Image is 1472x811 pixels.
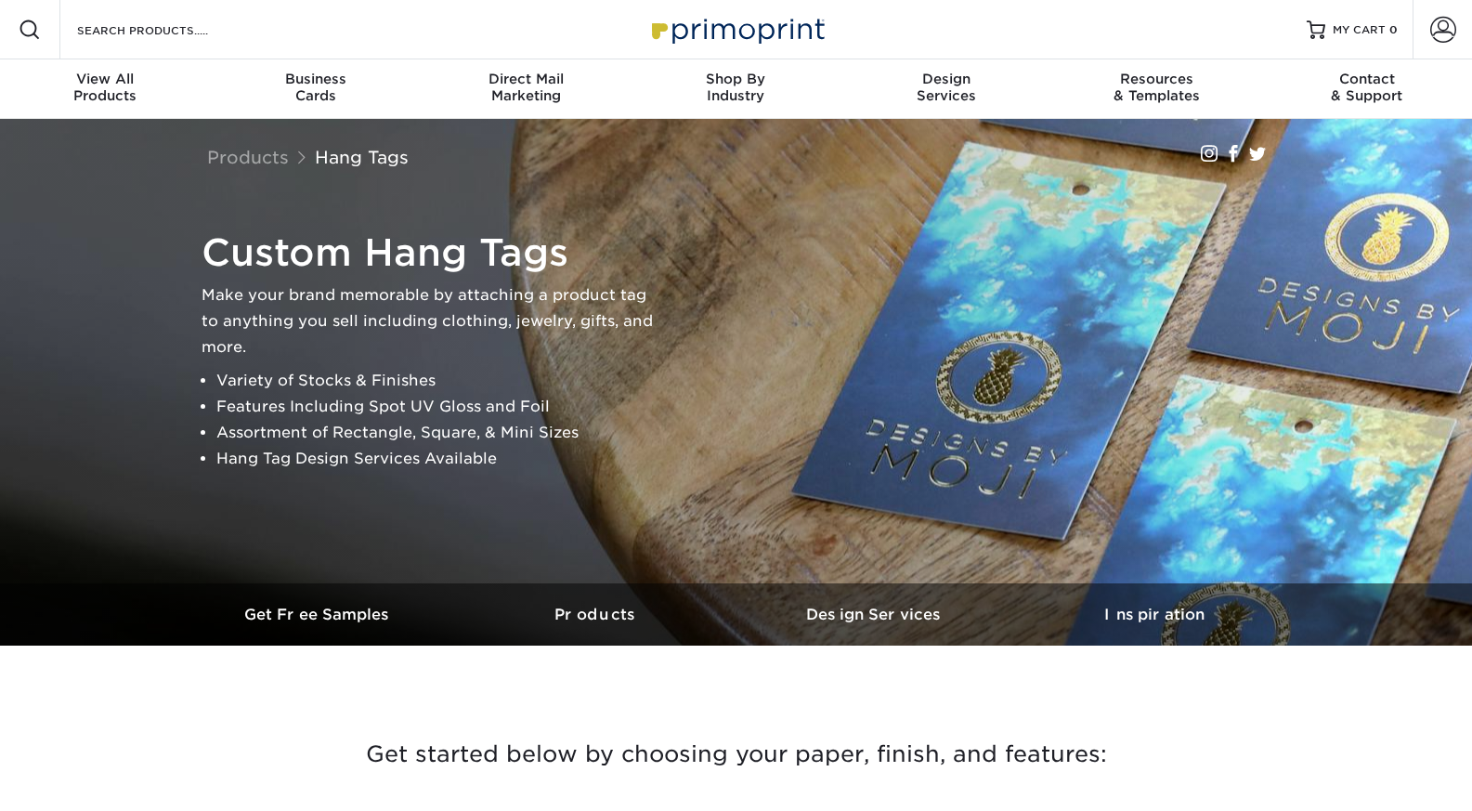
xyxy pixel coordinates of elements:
[1262,71,1472,104] div: & Support
[631,71,840,87] span: Shop By
[210,71,420,104] div: Cards
[1389,23,1398,36] span: 0
[202,282,666,360] p: Make your brand memorable by attaching a product tag to anything you sell including clothing, jew...
[841,71,1051,87] span: Design
[216,420,666,446] li: Assortment of Rectangle, Square, & Mini Sizes
[1262,71,1472,87] span: Contact
[1015,583,1294,646] a: Inspiration
[841,59,1051,119] a: DesignServices
[1051,71,1261,87] span: Resources
[1262,59,1472,119] a: Contact& Support
[210,71,420,87] span: Business
[736,606,1015,623] h3: Design Services
[1051,59,1261,119] a: Resources& Templates
[631,59,840,119] a: Shop ByIndustry
[458,583,736,646] a: Products
[216,394,666,420] li: Features Including Spot UV Gloss and Foil
[631,71,840,104] div: Industry
[458,606,736,623] h3: Products
[207,147,289,167] a: Products
[1015,606,1294,623] h3: Inspiration
[421,71,631,87] span: Direct Mail
[736,583,1015,646] a: Design Services
[179,606,458,623] h3: Get Free Samples
[421,71,631,104] div: Marketing
[1333,22,1386,38] span: MY CART
[210,59,420,119] a: BusinessCards
[644,9,829,49] img: Primoprint
[315,147,409,167] a: Hang Tags
[421,59,631,119] a: Direct MailMarketing
[193,713,1280,796] h3: Get started below by choosing your paper, finish, and features:
[1051,71,1261,104] div: & Templates
[202,230,666,275] h1: Custom Hang Tags
[216,368,666,394] li: Variety of Stocks & Finishes
[841,71,1051,104] div: Services
[216,446,666,472] li: Hang Tag Design Services Available
[179,583,458,646] a: Get Free Samples
[75,19,256,41] input: SEARCH PRODUCTS.....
